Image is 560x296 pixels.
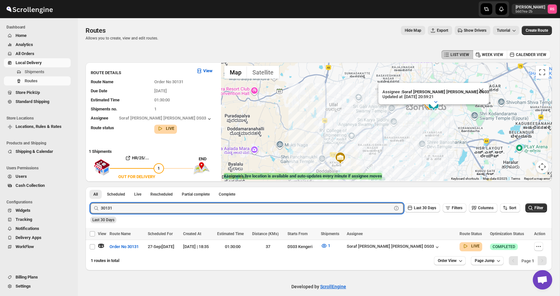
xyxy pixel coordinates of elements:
[91,116,108,120] span: Assignee
[516,5,545,10] p: [PERSON_NAME]
[526,28,548,33] span: Create Route
[4,49,71,58] button: All Orders
[4,147,71,156] button: Shipping & Calendar
[328,243,330,248] span: 1
[522,26,552,35] button: Create Route
[86,36,158,41] p: Allows you to create, view and edit routes.
[119,116,213,122] button: Soraf [PERSON_NAME] [PERSON_NAME] DS03
[382,94,489,99] p: Updated at : [DATE] 20:59:21
[490,232,524,236] span: Optimization Status
[437,28,448,33] span: Export
[86,27,106,34] span: Routes
[347,244,440,250] button: Soraf [PERSON_NAME] [PERSON_NAME] DS03
[106,242,143,252] button: Order No 30131
[6,116,73,121] span: Store Locations
[5,1,54,17] img: ScrollEngine
[493,244,515,249] span: COMPLETED
[217,232,244,236] span: Estimated Time
[4,67,71,76] button: Shipments
[509,256,547,265] nav: Pagination
[382,89,489,94] p: Assignee :
[16,51,34,56] span: All Orders
[507,50,550,59] button: CALENDER VIEW
[16,217,32,222] span: Tracking
[511,177,520,180] a: Terms (opens in new tab)
[91,125,114,130] span: Route status
[16,124,62,129] span: Locations, Rules & Rates
[16,235,41,240] span: Delivery Apps
[483,177,507,180] span: Map data ©2025
[525,203,547,212] button: Filter
[4,224,71,233] button: Notifications
[4,122,71,131] button: Locations, Rules & Rates
[473,50,507,59] button: WEEK VIEW
[193,162,210,175] img: trip_end.png
[86,146,112,154] b: 1 Shipments
[524,177,550,180] a: Report a map error
[4,233,71,242] button: Delivery Apps
[438,258,457,263] span: Order View
[469,203,497,212] button: Columns
[118,174,155,180] div: OUT FOR DELIVERY
[16,284,31,289] span: Settings
[94,155,110,180] img: shop.svg
[516,10,545,14] p: b607ea-2b
[533,270,552,290] div: Open chat
[182,192,210,197] span: Partial complete
[154,97,170,102] span: 01:30:00
[532,258,534,263] b: 1
[16,208,30,213] span: Widgets
[317,241,334,251] button: 1
[16,60,42,65] span: Local Delivery
[98,232,106,236] span: View
[93,192,98,197] span: All
[91,107,117,111] span: Shipments no.
[91,79,113,84] span: Route Name
[4,282,71,291] button: Settings
[478,206,494,210] span: Columns
[500,203,520,212] button: Sort
[347,232,363,236] span: Assignee
[16,226,39,231] span: Notifications
[493,26,519,35] button: Tutorial
[509,206,516,210] span: Sort
[512,4,557,14] button: User menu
[4,181,71,190] button: Cash Collection
[16,99,49,104] span: Standard Shipping
[199,156,218,162] div: END
[6,165,73,171] span: Users Permissions
[223,173,244,181] a: Open this area in Google Maps (opens a new window)
[132,155,149,160] b: HR/25/...
[91,258,119,263] span: 1 routes in total
[287,244,317,250] div: DS03 Kengeri
[548,5,557,14] span: Romil Seth
[157,125,174,132] button: LIVE
[25,78,38,83] span: Routes
[4,172,71,181] button: Users
[452,206,462,210] span: Filters
[110,244,139,250] span: Order No 30131
[252,244,284,250] div: 37
[224,66,247,79] button: Show street map
[101,203,392,213] input: Press enter after typing | Search Eg. Order No 30131
[451,176,479,181] button: Keyboard shortcuts
[450,52,469,57] span: LIST VIEW
[536,160,549,173] button: Map camera controls
[550,7,554,11] text: RS
[6,199,73,205] span: Configurations
[497,28,510,33] span: Tutorial
[4,206,71,215] button: Widgets
[414,206,436,210] span: Last 30 Days
[166,126,174,131] b: LIVE
[148,232,173,236] span: Scheduled For
[4,273,71,282] button: Billing Plans
[428,26,452,35] button: Export
[224,173,382,179] label: Assignee's live location is available and auto-updates every minute if assignee moves
[534,232,545,236] span: Action
[192,66,216,76] button: View
[321,232,339,236] span: Shipments
[464,28,486,33] span: Show Drivers
[320,284,346,289] a: ScrollEngine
